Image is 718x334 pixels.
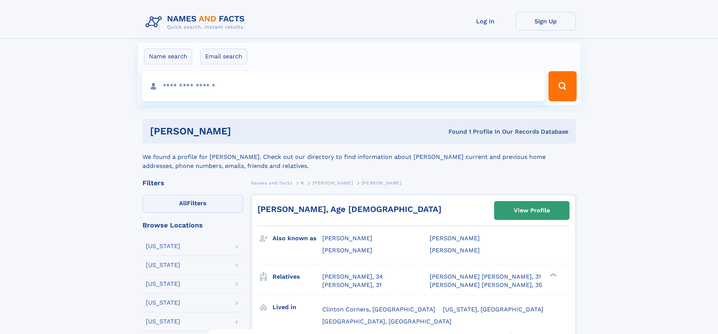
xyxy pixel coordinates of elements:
span: [PERSON_NAME] [430,247,480,254]
div: [US_STATE] [146,243,180,249]
a: Log In [455,12,516,31]
div: ❯ [548,272,557,277]
div: Browse Locations [142,222,243,229]
span: Clinton Corners, [GEOGRAPHIC_DATA] [322,306,435,313]
a: Names and Facts [251,178,292,188]
span: [PERSON_NAME] [322,235,372,242]
img: Logo Names and Facts [142,12,251,32]
button: Search Button [548,71,576,101]
span: [PERSON_NAME] [430,235,480,242]
div: Found 1 Profile In Our Records Database [340,128,568,136]
div: [US_STATE] [146,281,180,287]
a: [PERSON_NAME], Age [DEMOGRAPHIC_DATA] [257,204,441,214]
div: View Profile [514,202,550,219]
a: Sign Up [516,12,576,31]
a: [PERSON_NAME] [PERSON_NAME], 35 [430,281,542,289]
div: Filters [142,180,243,186]
a: View Profile [494,201,569,220]
div: We found a profile for [PERSON_NAME]. Check out our directory to find information about [PERSON_N... [142,143,576,171]
h3: Relatives [273,270,322,283]
a: [PERSON_NAME] [312,178,353,188]
label: Filters [142,195,243,213]
a: [PERSON_NAME] [PERSON_NAME], 31 [430,273,541,281]
a: [PERSON_NAME], 31 [322,281,381,289]
h3: Also known as [273,232,322,245]
a: R [301,178,304,188]
span: [US_STATE], [GEOGRAPHIC_DATA] [443,306,543,313]
h3: Lived in [273,301,322,314]
span: [PERSON_NAME] [361,180,402,186]
label: Email search [200,49,247,64]
span: All [179,200,187,207]
h1: [PERSON_NAME] [150,127,340,136]
div: [US_STATE] [146,319,180,325]
label: Name search [144,49,192,64]
span: [PERSON_NAME] [322,247,372,254]
div: [US_STATE] [146,262,180,268]
span: [PERSON_NAME] [312,180,353,186]
a: [PERSON_NAME], 34 [322,273,383,281]
span: R [301,180,304,186]
input: search input [142,71,545,101]
span: [GEOGRAPHIC_DATA], [GEOGRAPHIC_DATA] [322,318,452,325]
div: [US_STATE] [146,300,180,306]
